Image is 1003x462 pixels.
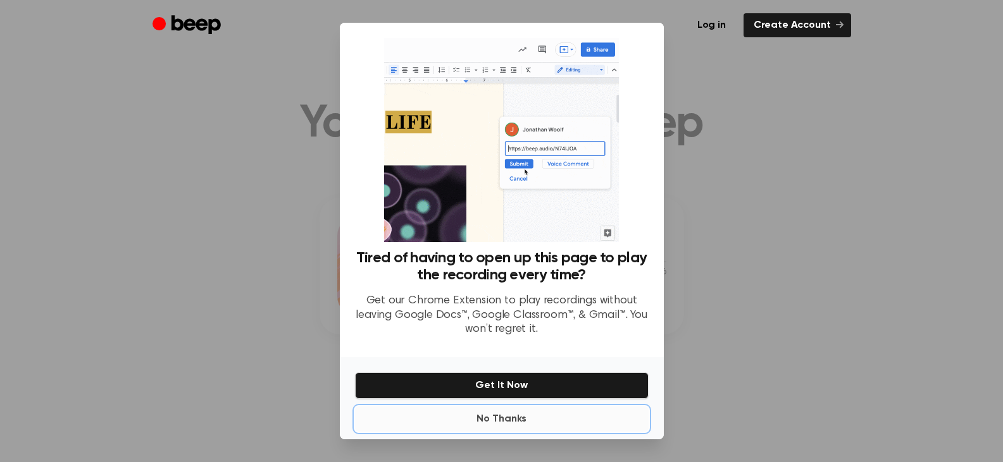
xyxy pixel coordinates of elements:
[384,38,619,242] img: Beep extension in action
[744,13,851,37] a: Create Account
[355,372,649,399] button: Get It Now
[355,406,649,432] button: No Thanks
[153,13,224,38] a: Beep
[355,250,649,284] h3: Tired of having to open up this page to play the recording every time?
[355,294,649,337] p: Get our Chrome Extension to play recordings without leaving Google Docs™, Google Classroom™, & Gm...
[687,13,736,37] a: Log in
